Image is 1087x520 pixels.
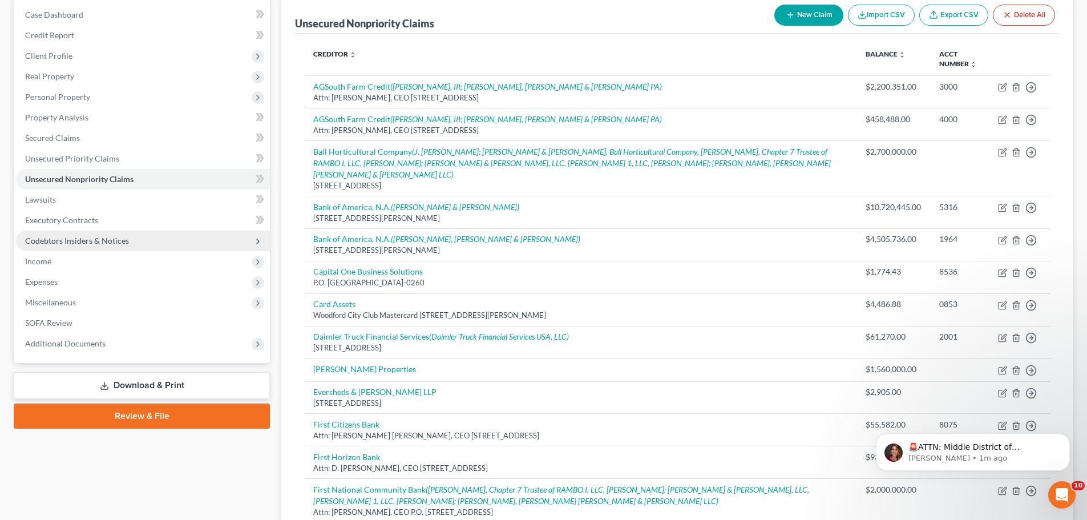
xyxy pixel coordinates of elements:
div: 1964 [939,233,980,245]
i: ([PERSON_NAME], III; [PERSON_NAME], [PERSON_NAME] & [PERSON_NAME] PA) [390,114,662,124]
iframe: Intercom live chat [1048,481,1076,509]
button: Import CSV [848,5,915,26]
a: Property Analysis [16,107,270,128]
span: Personal Property [25,92,90,102]
a: Unsecured Priority Claims [16,148,270,169]
span: Miscellaneous [25,297,76,307]
div: $2,700,000.00 [866,146,921,158]
span: Case Dashboard [25,10,83,19]
a: Executory Contracts [16,210,270,231]
div: Attn: [PERSON_NAME] [PERSON_NAME], CEO [STREET_ADDRESS] [313,430,847,441]
i: unfold_more [349,51,356,58]
a: Secured Claims [16,128,270,148]
span: Lawsuits [25,195,56,204]
div: 0853 [939,299,980,310]
i: ([PERSON_NAME], Chapter 7 Trustee of RAMBO I, LLC, [PERSON_NAME]; [PERSON_NAME] & [PERSON_NAME], ... [313,485,809,506]
div: 2001 [939,331,980,342]
div: $1,774.43 [866,266,921,277]
a: Lawsuits [16,190,270,210]
a: First Horizon Bank [313,452,380,462]
a: Capital One Business Solutions [313,267,423,276]
div: $2,000,000.00 [866,484,921,495]
i: (Daimler Truck Financial Services USA, LLC) [429,332,569,341]
div: Attn: [PERSON_NAME], CEO [STREET_ADDRESS] [313,92,847,103]
div: Unsecured Nonpriority Claims [295,17,434,30]
div: $61,270.00 [866,331,921,342]
a: AGSouth Farm Credit([PERSON_NAME], III; [PERSON_NAME], [PERSON_NAME] & [PERSON_NAME] PA) [313,82,662,91]
span: Codebtors Insiders & Notices [25,236,129,245]
div: 4000 [939,114,980,125]
div: [STREET_ADDRESS][PERSON_NAME] [313,213,847,224]
div: [STREET_ADDRESS] [313,342,847,353]
span: Executory Contracts [25,215,98,225]
span: Secured Claims [25,133,80,143]
span: Unsecured Nonpriority Claims [25,174,134,184]
div: $4,486.88 [866,299,921,310]
div: Attn: [PERSON_NAME], CEO P.O. [STREET_ADDRESS] [313,507,847,518]
i: unfold_more [970,61,977,68]
i: ([PERSON_NAME] & [PERSON_NAME]) [391,202,519,212]
iframe: Intercom notifications message [859,409,1087,489]
a: Ball Horticultural Company(J. [PERSON_NAME]; [PERSON_NAME] & [PERSON_NAME], Ball Horticultural Co... [313,147,831,179]
span: 10 [1072,481,1085,490]
div: $2,905.00 [866,386,921,398]
a: SOFA Review [16,313,270,333]
span: Property Analysis [25,112,88,122]
div: 8536 [939,266,980,277]
i: (J. [PERSON_NAME]; [PERSON_NAME] & [PERSON_NAME], Ball Horticultural Company, [PERSON_NAME], Chap... [313,147,831,179]
div: $10,720,445.00 [866,201,921,213]
a: Credit Report [16,25,270,46]
div: $2,200,351.00 [866,81,921,92]
i: ([PERSON_NAME], III; [PERSON_NAME], [PERSON_NAME] & [PERSON_NAME] PA) [390,82,662,91]
div: [STREET_ADDRESS] [313,398,847,409]
button: New Claim [774,5,843,26]
span: Real Property [25,71,74,81]
a: Balance unfold_more [866,50,906,58]
span: Unsecured Priority Claims [25,154,119,163]
a: Daimler Truck Financial Services(Daimler Truck Financial Services USA, LLC) [313,332,569,341]
a: Eversheds & [PERSON_NAME] LLP [313,387,437,397]
div: 5316 [939,201,980,213]
div: Attn: [PERSON_NAME], CEO [STREET_ADDRESS] [313,125,847,136]
span: Income [25,256,51,266]
a: Download & Print [14,372,270,399]
a: Acct Number unfold_more [939,50,977,68]
span: Expenses [25,277,58,287]
div: [STREET_ADDRESS] [313,180,847,191]
div: Woodford City Club Mastercard [STREET_ADDRESS][PERSON_NAME] [313,310,847,321]
a: Bank of America, N.A.([PERSON_NAME] & [PERSON_NAME]) [313,202,519,212]
span: SOFA Review [25,318,72,328]
a: Creditor unfold_more [313,50,356,58]
span: Additional Documents [25,338,106,348]
div: Attn: D. [PERSON_NAME], CEO [STREET_ADDRESS] [313,463,847,474]
a: Review & File [14,404,270,429]
a: Export CSV [919,5,988,26]
div: $458,488.00 [866,114,921,125]
a: [PERSON_NAME] Properties [313,364,416,374]
a: Case Dashboard [16,5,270,25]
a: First Citizens Bank [313,420,379,429]
button: Delete All [993,5,1055,26]
div: P.O. [GEOGRAPHIC_DATA]-0260 [313,277,847,288]
a: Bank of America, N.A.([PERSON_NAME], [PERSON_NAME] & [PERSON_NAME]) [313,234,580,244]
i: unfold_more [899,51,906,58]
a: Card Assets [313,299,355,309]
div: 3000 [939,81,980,92]
span: Credit Report [25,30,74,40]
a: First National Community Bank([PERSON_NAME], Chapter 7 Trustee of RAMBO I, LLC, [PERSON_NAME]; [P... [313,485,809,506]
div: [STREET_ADDRESS][PERSON_NAME] [313,245,847,256]
span: Client Profile [25,51,72,61]
i: ([PERSON_NAME], [PERSON_NAME] & [PERSON_NAME]) [391,234,580,244]
div: $4,505,736.00 [866,233,921,245]
a: Unsecured Nonpriority Claims [16,169,270,190]
a: AGSouth Farm Credit([PERSON_NAME], III; [PERSON_NAME], [PERSON_NAME] & [PERSON_NAME] PA) [313,114,662,124]
div: $1,560,000.00 [866,364,921,375]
